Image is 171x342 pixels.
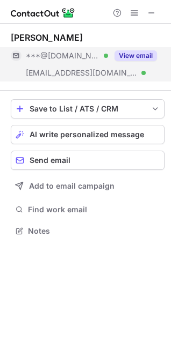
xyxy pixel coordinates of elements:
[11,176,165,196] button: Add to email campaign
[11,224,165,239] button: Notes
[11,99,165,118] button: save-profile-one-click
[11,6,75,19] img: ContactOut v5.3.10
[26,68,138,78] span: [EMAIL_ADDRESS][DOMAIN_NAME]
[26,51,100,61] span: ***@[DOMAIN_NAME]
[11,125,165,144] button: AI write personalized message
[30,130,144,139] span: AI write personalized message
[28,205,160,214] span: Find work email
[30,105,146,113] div: Save to List / ATS / CRM
[11,32,83,43] div: [PERSON_NAME]
[28,226,160,236] span: Notes
[11,202,165,217] button: Find work email
[115,50,157,61] button: Reveal Button
[11,151,165,170] button: Send email
[29,182,115,190] span: Add to email campaign
[30,156,70,165] span: Send email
